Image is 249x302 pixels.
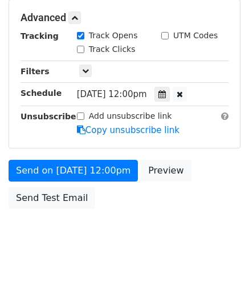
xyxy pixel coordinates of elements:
label: Track Clicks [89,43,136,55]
label: UTM Codes [173,30,218,42]
a: Send on [DATE] 12:00pm [9,160,138,182]
span: [DATE] 12:00pm [77,89,147,99]
a: Send Test Email [9,187,95,209]
strong: Schedule [21,88,62,98]
strong: Unsubscribe [21,112,76,121]
iframe: Chat Widget [192,247,249,302]
strong: Filters [21,67,50,76]
h5: Advanced [21,11,228,24]
label: Add unsubscribe link [89,110,172,122]
label: Track Opens [89,30,138,42]
a: Preview [141,160,191,182]
a: Copy unsubscribe link [77,125,179,135]
strong: Tracking [21,31,59,41]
